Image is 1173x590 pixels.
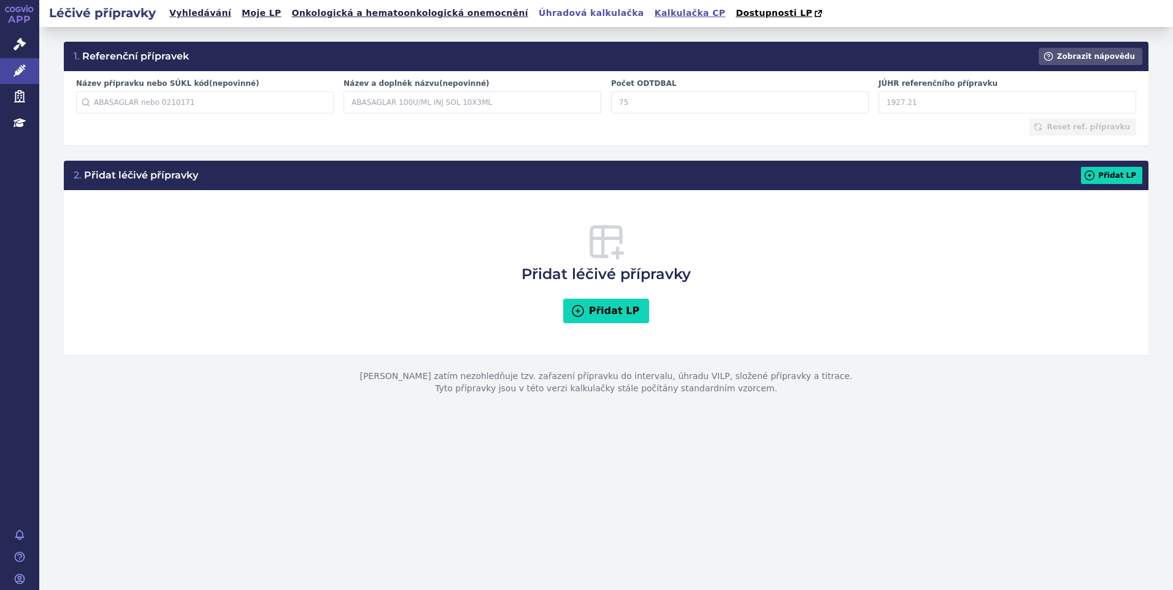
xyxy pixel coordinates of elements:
a: Kalkulačka CP [651,5,729,21]
label: Název a doplněk názvu [344,79,601,89]
span: (nepovinné) [439,79,490,88]
h3: Přidat léčivé přípravky [74,169,198,182]
input: ABASAGLAR nebo 0210171 [76,91,334,113]
input: ABASAGLAR 100U/ML INJ SOL 10X3ML [344,91,601,113]
label: JÚHR referenčního přípravku [879,79,1136,89]
h2: Léčivé přípravky [39,4,166,21]
input: 1927.21 [879,91,1136,113]
h3: Přidat léčivé přípravky [521,222,691,285]
button: Přidat LP [1081,167,1142,184]
a: Úhradová kalkulačka [535,5,648,21]
input: 75 [611,91,869,113]
h3: Referenční přípravek [74,50,189,63]
a: Vyhledávání [166,5,235,21]
a: Moje LP [238,5,285,21]
a: Onkologická a hematoonkologická onemocnění [288,5,532,21]
span: (nepovinné) [209,79,260,88]
button: Přidat LP [563,299,650,323]
span: 1. [74,50,80,62]
p: [PERSON_NAME] zatím nezohledňuje tzv. zařazení přípravku do intervalu, úhradu VILP, složené přípr... [64,356,1148,409]
span: 2. [74,169,82,181]
a: Dostupnosti LP [732,5,828,22]
label: Název přípravku nebo SÚKL kód [76,79,334,89]
label: Počet ODTDBAL [611,79,869,89]
span: Dostupnosti LP [736,8,812,18]
button: Zobrazit nápovědu [1039,48,1142,65]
